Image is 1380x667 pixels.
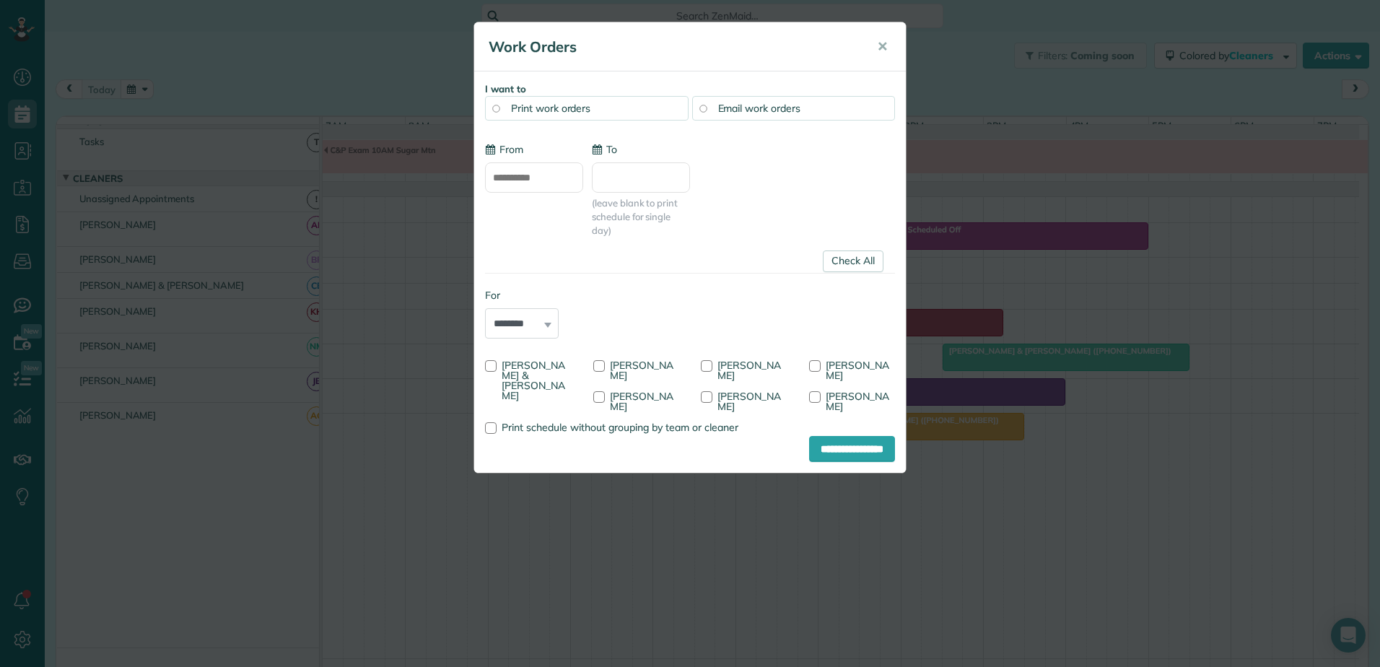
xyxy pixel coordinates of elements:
[823,250,883,272] a: Check All
[826,359,889,382] span: [PERSON_NAME]
[492,105,499,112] input: Print work orders
[877,38,888,55] span: ✕
[610,390,673,413] span: [PERSON_NAME]
[699,105,707,112] input: Email work orders
[485,142,523,157] label: From
[717,359,781,382] span: [PERSON_NAME]
[511,102,590,115] span: Print work orders
[489,37,857,57] h5: Work Orders
[592,142,617,157] label: To
[610,359,673,382] span: [PERSON_NAME]
[502,421,738,434] span: Print schedule without grouping by team or cleaner
[717,390,781,413] span: [PERSON_NAME]
[485,83,526,95] strong: I want to
[592,196,690,237] span: (leave blank to print schedule for single day)
[826,390,889,413] span: [PERSON_NAME]
[718,102,800,115] span: Email work orders
[502,359,565,402] span: [PERSON_NAME] & [PERSON_NAME]
[485,288,559,302] label: For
